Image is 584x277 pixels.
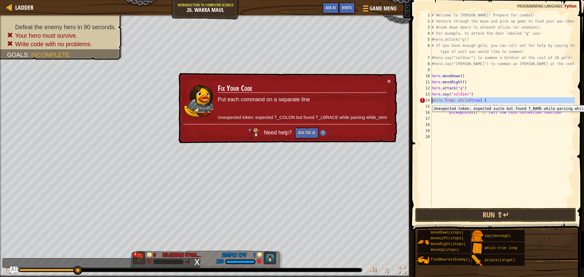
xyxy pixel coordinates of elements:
[419,122,432,128] div: 18
[320,130,326,136] img: Hint
[419,18,432,24] div: 2
[419,36,432,43] div: 5
[418,236,429,248] img: portrait.png
[218,84,387,93] h3: Fix Your Code
[431,242,466,246] span: moveRight(steps)
[419,97,432,103] div: 14
[31,51,70,58] span: Incomplete
[431,236,464,241] span: moveLeft(steps)
[419,103,432,109] div: 15
[471,255,483,266] img: portrait.png
[431,248,459,252] span: moveUp(steps)
[419,24,432,30] div: 3
[419,79,432,85] div: 11
[471,230,483,242] img: portrait.png
[295,127,318,139] button: Ask the AI
[367,265,379,277] button: Adjust volume
[418,254,429,266] img: portrait.png
[419,85,432,91] div: 12
[12,3,33,12] a: Ladder
[370,5,397,12] span: Game Menu
[419,73,432,79] div: 10
[7,23,116,31] li: Defeat the enemy hero in 90 seconds.
[133,252,138,257] div: x
[485,258,515,262] span: attack(target)
[162,251,202,259] div: Bilgehan Uyghur
[358,2,400,17] button: Game Menu
[419,128,432,134] div: 19
[249,251,255,257] div: 1
[419,12,432,18] div: 1
[194,258,200,265] div: x
[133,251,146,264] img: thang_avatar_frame.png
[216,259,224,265] div: 200
[15,3,33,12] span: Ladder
[184,84,214,118] img: duck_illia.png
[419,30,432,36] div: 4
[7,31,116,40] li: Your hero must survive.
[396,265,408,277] button: Toggle fullscreen
[382,265,393,277] button: ♫
[485,234,511,238] span: say(message)
[3,265,15,277] button: Ctrl + P: Play
[7,40,116,48] li: Write code with no problems.
[222,251,246,259] div: Simple CPU
[419,134,432,140] div: 20
[419,91,432,97] div: 13
[471,243,483,254] img: portrait.png
[485,246,517,250] span: while-true loop
[15,24,116,30] span: Defeat the enemy hero in 90 seconds.
[384,265,390,275] span: ♫
[15,41,92,47] span: Write code with no problems.
[419,61,432,67] div: 8
[10,267,17,274] button: Ask AI
[517,3,562,9] span: Programming language
[7,51,28,58] span: Goals
[218,114,387,121] p: Unexpected token: expected T_COLON but found T_LBRACE while parsing while_stmt
[322,2,339,14] button: Ask AI
[419,109,432,116] div: 16
[387,78,391,84] button: ×
[415,208,576,222] button: Run ⇧↵
[419,55,432,61] div: 7
[419,67,432,73] div: 9
[562,3,565,9] span: :
[419,116,432,122] div: 17
[263,251,276,264] img: thang_avatar_frame.png
[15,32,78,39] span: Your hero must survive.
[153,251,159,257] div: 0
[28,51,31,58] span: :
[419,43,432,55] div: 6
[431,258,470,262] span: findNearestEnemy()
[218,96,387,104] p: Put each command on a separate line
[565,3,576,9] span: Python
[248,127,260,138] img: AI
[264,130,293,136] span: Need help?
[342,5,352,10] span: Hints
[325,5,336,10] span: Ask AI
[431,230,464,235] span: moveDown(steps)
